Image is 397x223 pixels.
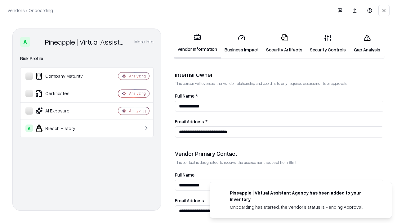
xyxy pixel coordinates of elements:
div: Onboarding has started, the vendor's status is Pending Approval. [230,204,377,210]
div: A [20,37,30,47]
label: Full Name * [175,94,383,98]
button: More info [134,36,154,47]
a: Gap Analysis [350,29,385,58]
div: Analyzing [129,108,146,113]
div: A [25,125,33,132]
label: Full Name [175,173,383,177]
div: Certificates [25,90,100,97]
p: This person will oversee the vendor relationship and coordinate any required assessments or appro... [175,81,383,86]
div: Risk Profile [20,55,154,62]
div: Pineapple | Virtual Assistant Agency has been added to your inventory [230,190,377,203]
div: Internal Owner [175,71,383,78]
div: Pineapple | Virtual Assistant Agency [45,37,127,47]
p: Vendors / Onboarding [7,7,53,14]
label: Email Address [175,198,383,203]
a: Vendor Information [174,28,221,59]
div: Company Maturity [25,72,100,80]
label: Email Address * [175,119,383,124]
div: Analyzing [129,73,146,79]
div: Analyzing [129,91,146,96]
a: Business Impact [221,29,262,58]
a: Security Controls [306,29,350,58]
p: This contact is designated to receive the assessment request from Shift [175,160,383,165]
div: AI Exposure [25,107,100,115]
div: Vendor Primary Contact [175,150,383,157]
div: Breach History [25,125,100,132]
a: Security Artifacts [262,29,306,58]
img: Pineapple | Virtual Assistant Agency [33,37,42,47]
img: trypineapple.com [217,190,225,197]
